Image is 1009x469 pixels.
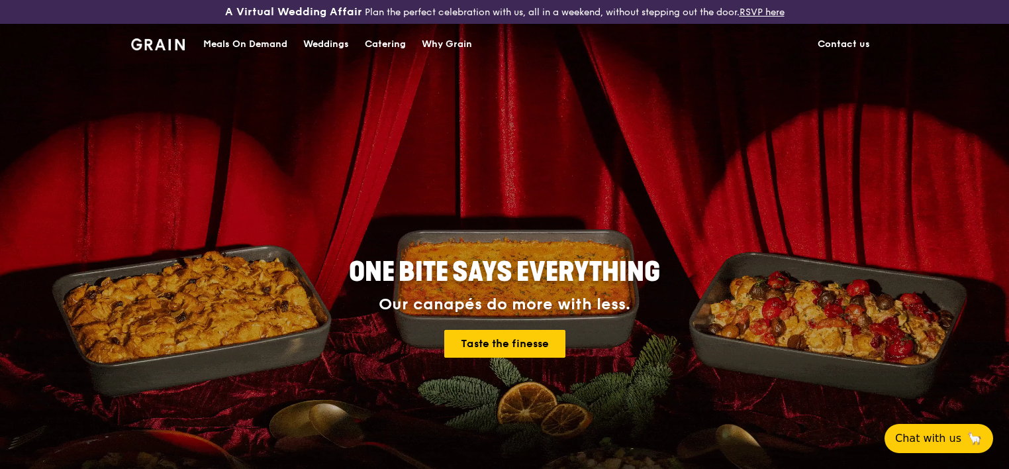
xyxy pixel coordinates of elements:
span: 🦙 [967,431,983,446]
div: Catering [365,25,406,64]
a: Catering [357,25,414,64]
a: Taste the finesse [444,330,565,358]
div: Our canapés do more with less. [266,295,743,314]
a: GrainGrain [131,23,185,63]
span: Chat with us [895,431,961,446]
a: RSVP here [740,7,785,18]
a: Contact us [810,25,878,64]
span: ONE BITE SAYS EVERYTHING [349,256,660,288]
div: Weddings [303,25,349,64]
img: Grain [131,38,185,50]
h3: A Virtual Wedding Affair [225,5,362,19]
div: Meals On Demand [203,25,287,64]
div: Why Grain [422,25,472,64]
button: Chat with us🦙 [885,424,993,453]
div: Plan the perfect celebration with us, all in a weekend, without stepping out the door. [168,5,841,19]
a: Weddings [295,25,357,64]
a: Why Grain [414,25,480,64]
